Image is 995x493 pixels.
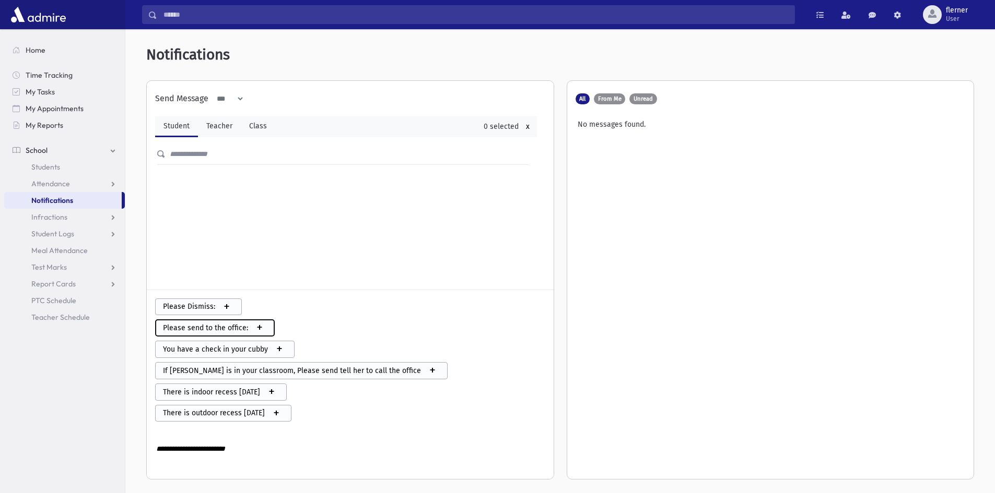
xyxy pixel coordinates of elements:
[159,407,265,418] span: There is outdoor recess [DATE]
[523,121,533,133] button: x
[4,209,125,225] a: Infractions
[155,116,198,137] a: Student
[26,104,84,113] span: My Appointments
[4,142,125,159] a: School
[4,259,125,275] a: Test Marks
[155,92,208,105] div: Send Message
[31,296,76,305] span: PTC Schedule
[146,46,230,64] span: Notifications
[4,159,125,175] a: Students
[4,242,125,259] a: Meal Attendance
[576,93,657,104] div: AdntfToShow
[26,146,48,155] span: School
[265,406,288,421] span: +
[31,312,90,322] span: Teacher Schedule
[31,229,74,238] span: Student Logs
[4,117,125,134] a: My Reports
[155,298,242,316] button: Please Dismiss: +
[157,5,794,24] input: Search
[4,42,125,58] a: Home
[4,309,125,326] a: Teacher Schedule
[260,384,283,400] span: +
[159,344,268,355] span: You have a check in your cubby
[26,87,55,97] span: My Tasks
[26,121,63,130] span: My Reports
[31,162,60,172] span: Students
[4,275,125,292] a: Report Cards
[155,405,291,422] button: There is outdoor recess [DATE] +
[4,83,125,100] a: My Tasks
[155,383,287,401] button: There is indoor recess [DATE] +
[4,192,122,209] a: Notifications
[4,100,125,117] a: My Appointments
[598,96,622,102] span: From Me
[26,45,45,55] span: Home
[579,96,586,102] span: All
[31,262,67,272] span: Test Marks
[198,116,241,137] a: Teacher
[159,365,421,376] span: If [PERSON_NAME] is in your classroom, Please send tell her to call the office
[31,179,70,188] span: Attendance
[155,319,275,336] button: Please send to the office: +
[159,322,248,333] span: Please send to the office:
[4,292,125,309] a: PTC Schedule
[8,4,68,25] img: AdmirePro
[248,320,271,335] span: +
[4,67,125,83] a: Time Tracking
[155,362,448,379] button: If [PERSON_NAME] is in your classroom, Please send tell her to call the office +
[31,246,88,255] span: Meal Attendance
[634,96,653,102] span: Unread
[26,70,73,80] span: Time Tracking
[241,116,275,137] a: Class
[31,196,73,205] span: Notifications
[576,115,966,130] div: No messages found.
[421,363,444,378] span: +
[946,6,968,15] span: flerner
[268,342,291,357] span: +
[484,121,519,132] div: 0 selected
[4,225,125,242] a: Student Logs
[946,15,968,23] span: User
[31,212,67,222] span: Infractions
[4,175,125,192] a: Attendance
[155,341,295,358] button: You have a check in your cubby +
[159,301,215,312] span: Please Dismiss:
[159,387,260,398] span: There is indoor recess [DATE]
[215,299,238,315] span: +
[31,279,76,288] span: Report Cards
